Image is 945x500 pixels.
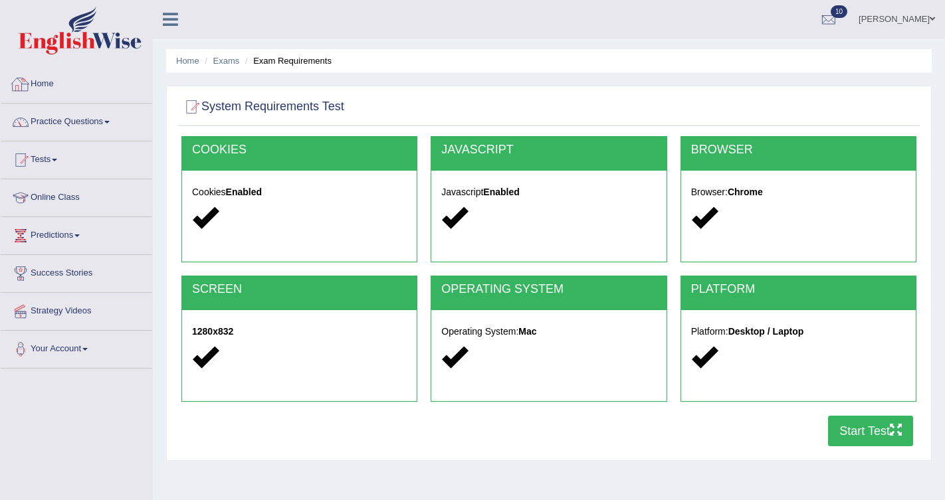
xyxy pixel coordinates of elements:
[441,187,656,197] h5: Javascript
[728,187,763,197] strong: Chrome
[441,327,656,337] h5: Operating System:
[213,56,240,66] a: Exams
[691,327,906,337] h5: Platform:
[242,54,332,67] li: Exam Requirements
[691,187,906,197] h5: Browser:
[192,326,233,337] strong: 1280x832
[192,283,407,296] h2: SCREEN
[828,416,913,446] button: Start Test
[691,143,906,157] h2: BROWSER
[1,255,152,288] a: Success Stories
[831,5,847,18] span: 10
[1,179,152,212] a: Online Class
[691,283,906,296] h2: PLATFORM
[518,326,536,337] strong: Mac
[441,143,656,157] h2: JAVASCRIPT
[192,143,407,157] h2: COOKIES
[1,293,152,326] a: Strategy Videos
[1,66,152,99] a: Home
[1,141,152,175] a: Tests
[1,331,152,364] a: Your Account
[192,187,407,197] h5: Cookies
[441,283,656,296] h2: OPERATING SYSTEM
[176,56,199,66] a: Home
[728,326,804,337] strong: Desktop / Laptop
[1,104,152,137] a: Practice Questions
[181,97,344,117] h2: System Requirements Test
[1,217,152,250] a: Predictions
[226,187,262,197] strong: Enabled
[483,187,519,197] strong: Enabled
